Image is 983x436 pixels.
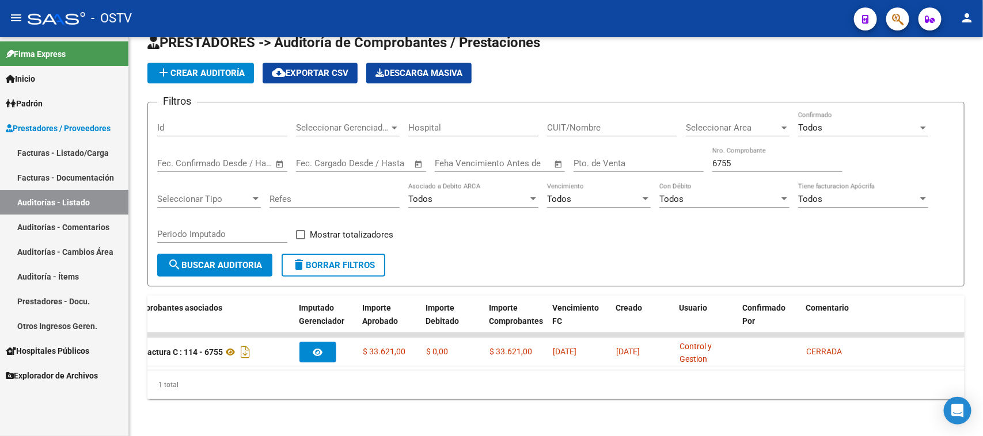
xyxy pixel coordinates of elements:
span: PRESTADORES -> Auditoría de Comprobantes / Prestaciones [147,35,540,51]
span: Seleccionar Gerenciador [296,123,389,133]
button: Borrar Filtros [282,254,385,277]
datatable-header-cell: Comprobantes asociados [124,296,294,346]
input: Fecha inicio [296,158,343,169]
span: Borrar Filtros [292,260,375,270]
span: Comprobantes asociados [129,303,222,312]
span: Hospitales Públicos [6,345,89,357]
span: [DATE] [553,347,576,356]
app-download-masive: Descarga masiva de comprobantes (adjuntos) [366,63,472,83]
span: Control y Gestion Hospitales Públicos (OSTV) [680,342,718,403]
i: Descargar documento [238,343,253,361]
datatable-header-cell: Importe Aprobado [358,296,421,346]
datatable-header-cell: Creado [611,296,674,346]
input: Fecha fin [353,158,409,169]
span: - OSTV [91,6,132,31]
span: $ 0,00 [426,347,448,356]
input: Fecha fin [214,158,270,169]
span: Padrón [6,97,43,110]
span: Seleccionar Area [686,123,779,133]
span: Creado [616,303,642,312]
span: Firma Express [6,48,66,60]
span: Todos [798,194,822,204]
button: Descarga Masiva [366,63,472,83]
span: Descarga Masiva [375,68,462,78]
span: Crear Auditoría [157,68,245,78]
span: Explorador de Archivos [6,369,98,382]
span: Importe Debitado [426,303,459,326]
span: Prestadores / Proveedores [6,122,111,135]
span: Seleccionar Tipo [157,194,251,204]
h3: Filtros [157,93,197,109]
span: CERRADA [806,347,842,356]
span: Todos [547,194,571,204]
span: Confirmado Por [742,303,785,326]
button: Open calendar [412,158,426,171]
datatable-header-cell: Vencimiento FC [548,296,611,346]
span: $ 33.621,00 [363,347,405,356]
mat-icon: person [960,11,974,25]
span: Buscar Auditoria [168,260,262,270]
button: Open calendar [552,158,565,171]
button: Open calendar [274,158,287,171]
span: Imputado Gerenciador [299,303,344,326]
datatable-header-cell: Imputado Gerenciador [294,296,358,346]
span: Importe Aprobado [362,303,398,326]
span: Inicio [6,72,35,85]
button: Crear Auditoría [147,63,254,83]
datatable-header-cell: Confirmado Por [738,296,801,346]
span: Mostrar totalizadores [310,228,393,242]
button: Buscar Auditoria [157,254,272,277]
div: 1 total [147,370,965,399]
strong: Factura C : 114 - 6755 [143,347,223,357]
span: Comentario [806,303,849,312]
span: Importe Comprobantes [489,303,543,326]
button: Exportar CSV [263,63,358,83]
span: [DATE] [616,347,640,356]
span: Todos [659,194,684,204]
span: Usuario [679,303,707,312]
datatable-header-cell: Usuario [674,296,738,346]
mat-icon: menu [9,11,23,25]
span: Vencimiento FC [552,303,599,326]
datatable-header-cell: Importe Comprobantes [484,296,548,346]
mat-icon: add [157,66,170,79]
span: $ 33.621,00 [489,347,532,356]
mat-icon: search [168,258,181,271]
span: Todos [798,123,822,133]
mat-icon: delete [292,258,306,271]
div: Open Intercom Messenger [944,397,971,424]
span: Todos [408,194,432,204]
input: Fecha inicio [157,158,204,169]
mat-icon: cloud_download [272,66,286,79]
span: Exportar CSV [272,68,348,78]
datatable-header-cell: Importe Debitado [421,296,484,346]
